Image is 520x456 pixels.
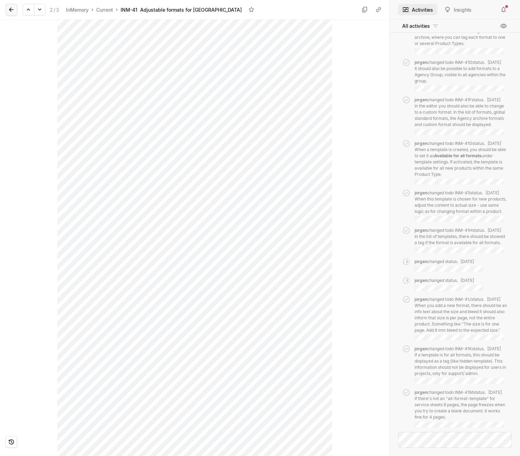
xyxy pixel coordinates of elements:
[415,59,508,91] div: changed todo INM-41D status.
[415,278,427,283] span: jorgen
[461,259,474,264] span: [DATE]
[402,22,430,30] span: All activities
[415,97,508,135] div: changed todo INM-41F status.
[486,190,499,195] span: [DATE]
[415,141,427,146] span: jorgen
[415,227,508,253] div: changed todo INM-41H status.
[415,233,508,246] p: In the list of templates, there should be showed a tag if the format is available for all formats.
[415,103,508,128] p: In the editor you should also be able to change to a custom format. In the list of formats, globa...
[415,60,427,65] span: jorgen
[140,6,242,13] div: Adjustable formats for [GEOGRAPHIC_DATA]
[415,140,508,185] div: changed todo INM-41G status.
[415,389,508,427] div: changed todo INM-41M status.
[415,147,508,178] p: When a template is created, you should be able to set it as under template settings. If activated...
[54,7,55,13] span: /
[95,5,114,14] a: Current
[415,346,427,351] span: jorgen
[66,6,89,13] div: InMemory
[415,303,508,333] p: When you add a new format, there should be an info text about the size and bleed It should also i...
[434,153,482,158] strong: Available for all formats
[415,352,508,377] p: If a template is for all formats, this should be displayed as a tag (like hidden template). This ...
[91,6,93,13] div: ›
[488,141,501,146] span: [DATE]
[415,66,508,84] p: It should also be possible to add formats to a Agency Group, visible to all agencies within the g...
[415,296,508,341] div: changed todo INM-41J status.
[415,259,483,272] div: changed status .
[415,396,508,420] p: If there's not an "all-format-template" for service sheets 6 pages, the page freezes when you try...
[461,278,474,283] span: [DATE]
[415,259,427,264] span: jorgen
[415,297,427,302] span: jorgen
[398,21,443,32] button: All activities
[415,190,508,222] div: changed todo INM-41I status.
[415,97,427,102] span: jorgen
[415,277,483,291] div: changed status .
[121,6,137,13] div: INM-41
[415,228,427,233] span: jorgen
[440,4,476,15] button: Insights
[415,196,508,215] p: When this template is chosen for new products, adjust the content to actual size - use same logic...
[65,5,90,14] a: InMemory
[487,297,500,302] span: [DATE]
[50,6,59,13] div: 2 3
[487,97,500,102] span: [DATE]
[415,190,427,195] span: jorgen
[116,6,118,13] div: ›
[415,346,508,384] div: changed todo INM-41K status.
[398,4,437,15] button: Activities
[415,390,427,395] span: jorgen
